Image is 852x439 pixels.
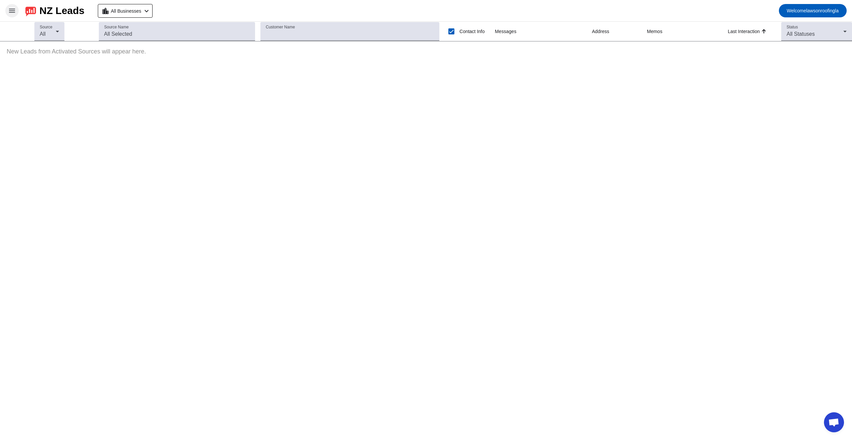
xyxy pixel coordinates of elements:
button: Welcomelawsonroofingla [779,4,847,17]
div: Last Interaction [728,28,760,35]
span: All Businesses [111,6,141,16]
button: All Businesses [98,4,153,18]
th: Messages [495,22,592,41]
mat-label: Status [787,25,798,29]
img: logo [25,5,36,16]
th: Memos [647,22,728,41]
mat-label: Source [40,25,52,29]
mat-icon: location_city [101,7,110,15]
mat-icon: menu [8,7,16,15]
span: lawsonroofingla [787,6,839,15]
mat-label: Customer Name [266,25,295,29]
div: Open chat [824,412,844,432]
label: Contact Info [458,28,485,35]
th: Address [592,22,647,41]
mat-icon: chevron_left [143,7,151,15]
mat-label: Source Name [104,25,129,29]
span: All Statuses [787,31,815,37]
span: Welcome [787,8,806,13]
div: NZ Leads [39,6,84,15]
span: All [40,31,46,37]
input: All Selected [104,30,250,38]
